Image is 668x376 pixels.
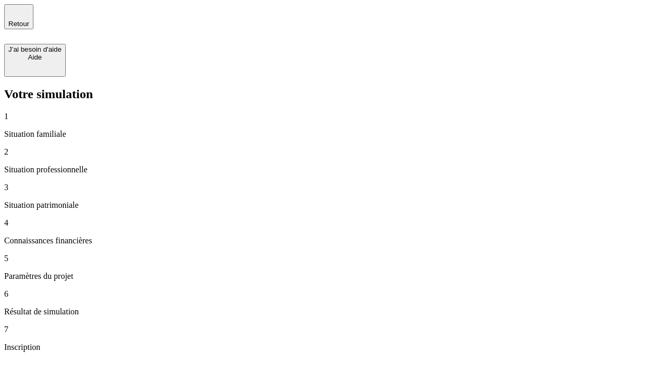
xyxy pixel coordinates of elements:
p: Situation familiale [4,130,664,139]
p: Résultat de simulation [4,307,664,316]
p: 4 [4,218,664,228]
p: Situation patrimoniale [4,201,664,210]
p: 7 [4,325,664,334]
p: Inscription [4,343,664,352]
p: 1 [4,112,664,121]
p: Connaissances financières [4,236,664,245]
button: J’ai besoin d'aideAide [4,44,66,77]
p: Situation professionnelle [4,165,664,174]
p: 5 [4,254,664,263]
p: Paramètres du projet [4,272,664,281]
h2: Votre simulation [4,87,664,101]
p: 2 [4,147,664,157]
p: 6 [4,289,664,299]
span: Retour [8,20,29,28]
div: J’ai besoin d'aide [8,45,62,53]
p: 3 [4,183,664,192]
button: Retour [4,4,33,29]
div: Aide [8,53,62,61]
